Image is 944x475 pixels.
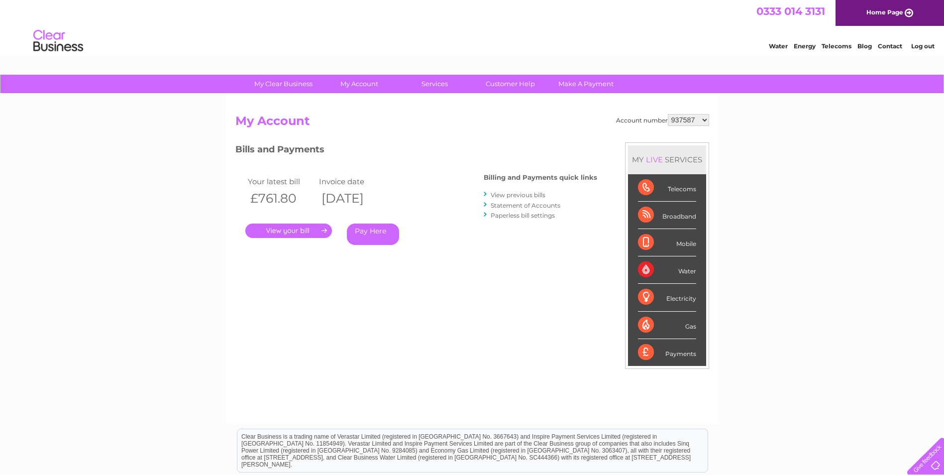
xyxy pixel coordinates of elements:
[316,175,388,188] td: Invoice date
[857,42,872,50] a: Blog
[628,145,706,174] div: MY SERVICES
[469,75,551,93] a: Customer Help
[491,212,555,219] a: Paperless bill settings
[235,114,709,133] h2: My Account
[235,142,597,160] h3: Bills and Payments
[616,114,709,126] div: Account number
[638,202,696,229] div: Broadband
[245,175,317,188] td: Your latest bill
[242,75,324,93] a: My Clear Business
[545,75,627,93] a: Make A Payment
[347,224,399,245] a: Pay Here
[638,229,696,256] div: Mobile
[491,202,560,209] a: Statement of Accounts
[638,339,696,366] div: Payments
[491,191,545,199] a: View previous bills
[484,174,597,181] h4: Billing and Payments quick links
[638,312,696,339] div: Gas
[638,284,696,311] div: Electricity
[878,42,902,50] a: Contact
[644,155,665,164] div: LIVE
[394,75,476,93] a: Services
[318,75,400,93] a: My Account
[638,174,696,202] div: Telecoms
[911,42,935,50] a: Log out
[638,256,696,284] div: Water
[822,42,851,50] a: Telecoms
[756,5,825,17] a: 0333 014 3131
[245,188,317,209] th: £761.80
[794,42,816,50] a: Energy
[33,26,84,56] img: logo.png
[769,42,788,50] a: Water
[237,5,708,48] div: Clear Business is a trading name of Verastar Limited (registered in [GEOGRAPHIC_DATA] No. 3667643...
[316,188,388,209] th: [DATE]
[245,224,332,238] a: .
